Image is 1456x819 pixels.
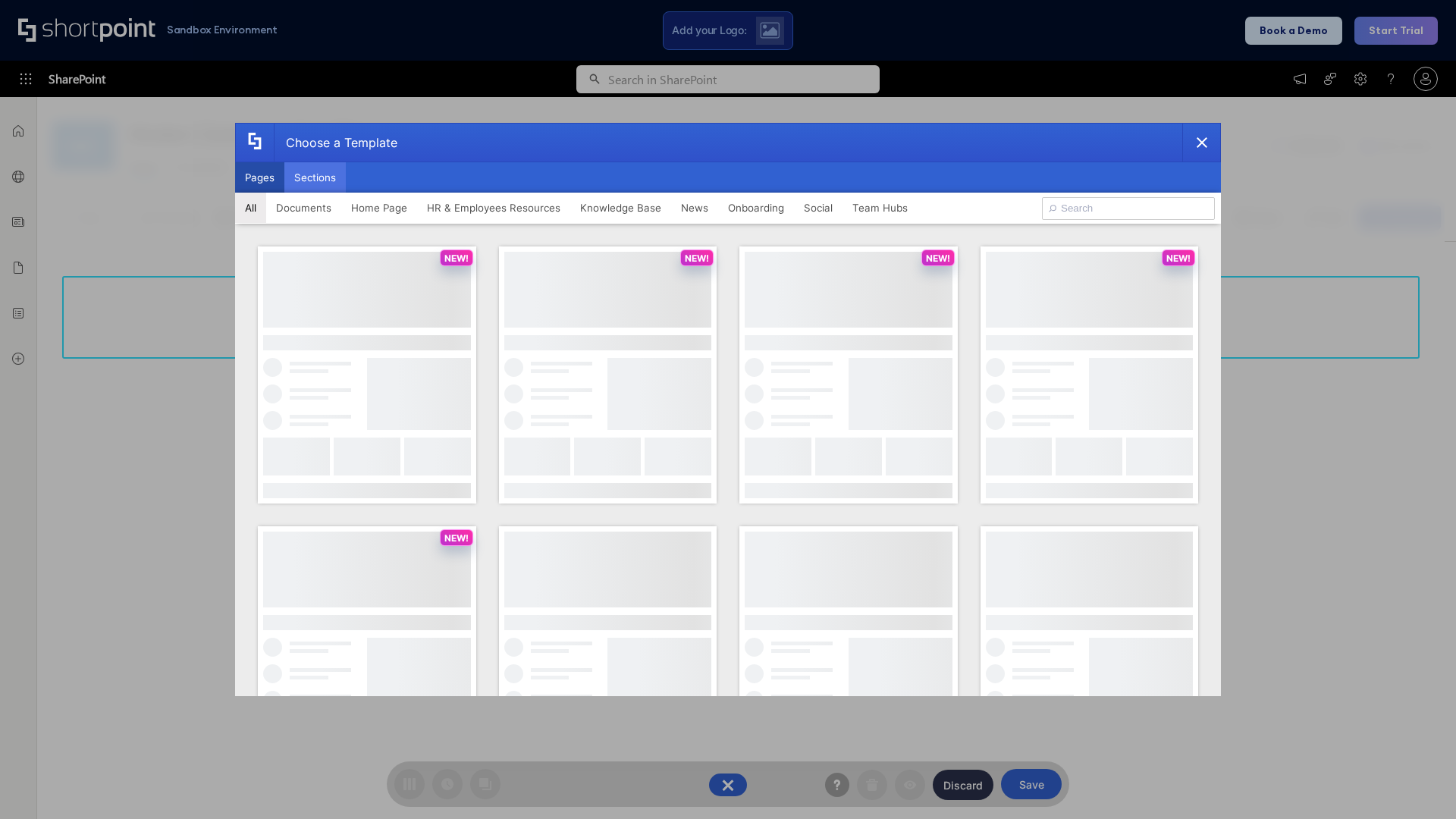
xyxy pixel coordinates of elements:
[341,193,417,223] button: Home Page
[685,253,709,264] p: NEW!
[417,193,570,223] button: HR & Employees Resources
[718,193,794,223] button: Onboarding
[235,162,284,193] button: Pages
[284,162,346,193] button: Sections
[266,193,341,223] button: Documents
[235,193,266,223] button: All
[926,253,950,264] p: NEW!
[1042,197,1215,220] input: Search
[444,253,469,264] p: NEW!
[274,124,397,162] div: Choose a Template
[570,193,671,223] button: Knowledge Base
[235,123,1221,696] div: template selector
[1380,746,1456,819] iframe: Chat Widget
[444,532,469,544] p: NEW!
[794,193,843,223] button: Social
[671,193,718,223] button: News
[1166,253,1191,264] p: NEW!
[843,193,918,223] button: Team Hubs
